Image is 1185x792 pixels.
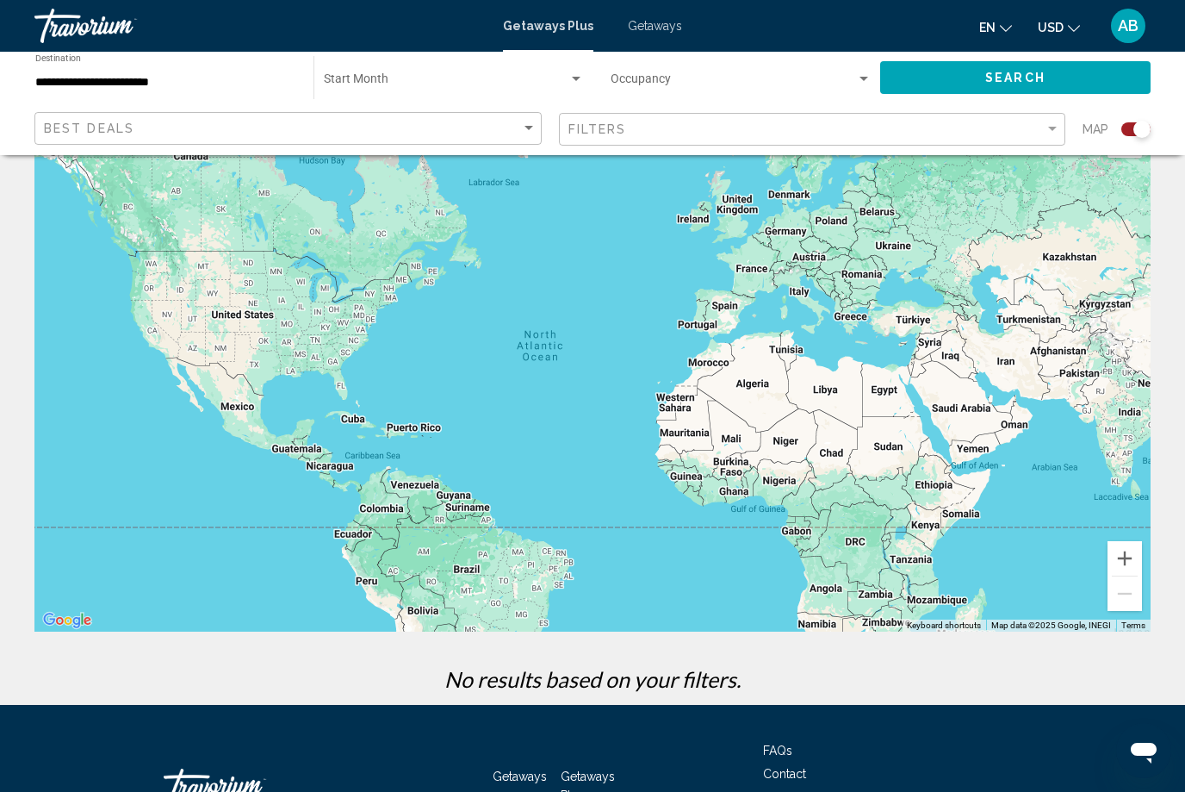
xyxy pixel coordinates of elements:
a: Getaways Plus [503,19,593,33]
span: Search [985,72,1045,85]
span: Best Deals [44,122,134,135]
p: No results based on your filters. [26,666,1159,692]
span: Map [1083,117,1108,141]
span: Filters [568,122,627,136]
a: Getaways [493,770,547,783]
a: Terms (opens in new tab) [1121,621,1145,630]
button: User Menu [1106,8,1151,44]
span: USD [1038,21,1064,34]
a: Contact [763,767,806,781]
iframe: Button to launch messaging window [1116,723,1171,778]
span: en [979,21,996,34]
button: Zoom out [1107,577,1142,611]
button: Search [880,61,1151,93]
button: Keyboard shortcuts [907,620,981,632]
img: Google [39,609,96,632]
button: Zoom in [1107,541,1142,576]
button: Change currency [1038,15,1080,40]
span: AB [1118,17,1138,34]
span: Map data ©2025 Google, INEGI [991,621,1111,630]
mat-select: Sort by [44,122,537,136]
a: Travorium [34,9,486,43]
button: Change language [979,15,1012,40]
a: FAQs [763,744,792,758]
button: Filter [559,112,1066,147]
a: Getaways [628,19,682,33]
a: Open this area in Google Maps (opens a new window) [39,609,96,632]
